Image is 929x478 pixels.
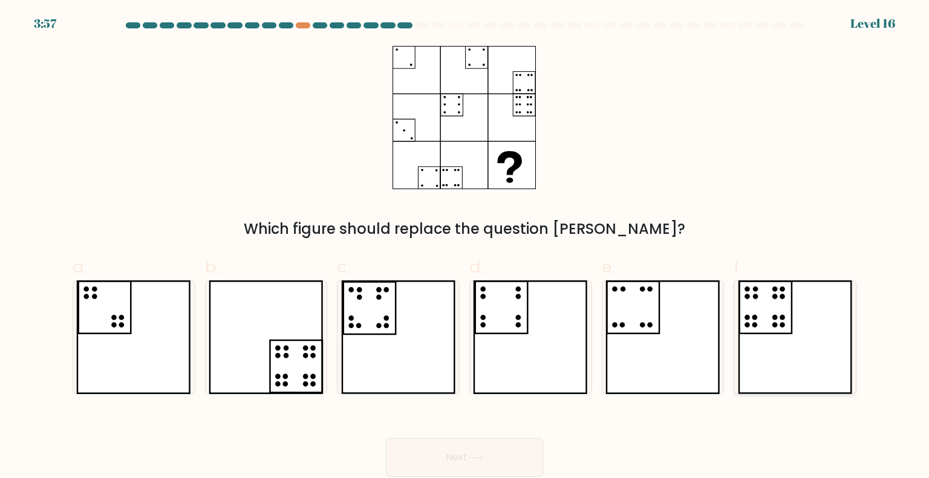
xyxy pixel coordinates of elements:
[386,438,543,477] button: Next
[80,218,849,240] div: Which figure should replace the question [PERSON_NAME]?
[602,255,615,279] span: e.
[337,255,350,279] span: c.
[73,255,87,279] span: a.
[34,15,56,33] div: 3:57
[850,15,895,33] div: Level 16
[734,255,742,279] span: f.
[469,255,484,279] span: d.
[205,255,220,279] span: b.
